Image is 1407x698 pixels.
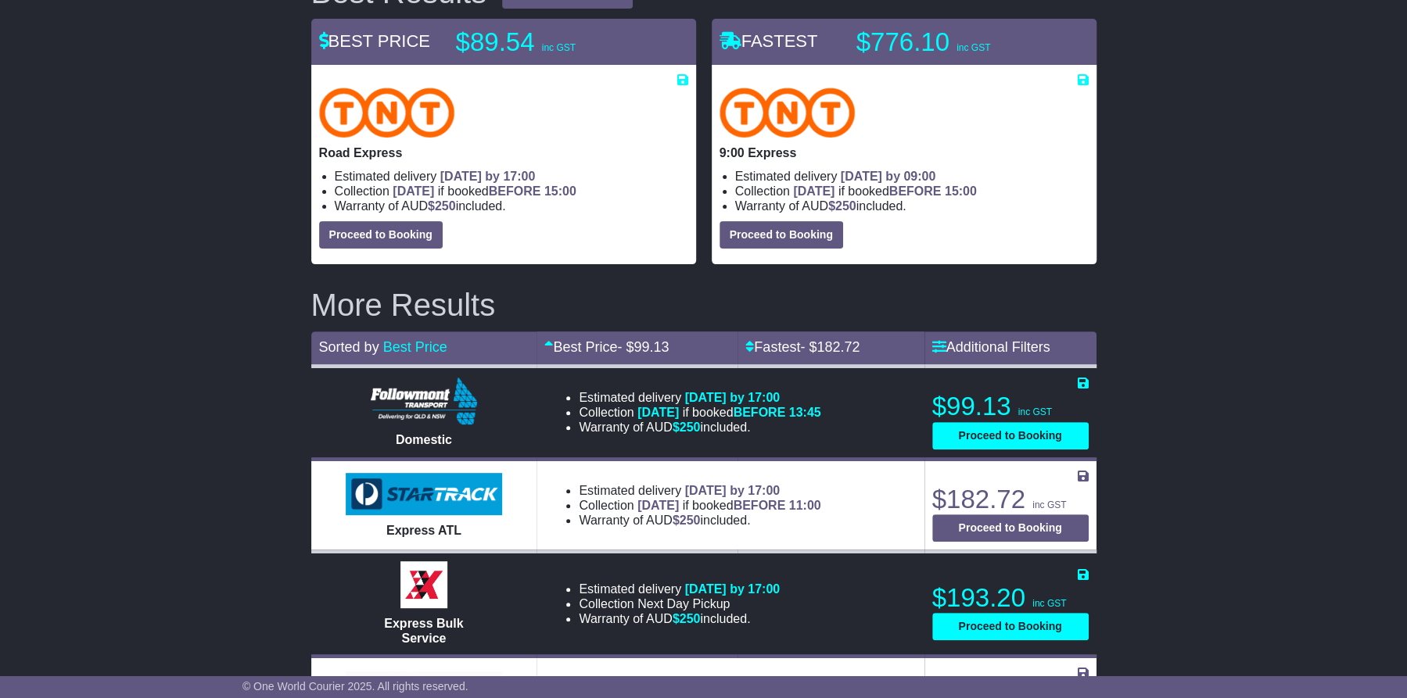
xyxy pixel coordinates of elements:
[720,31,818,51] span: FASTEST
[932,613,1089,640] button: Proceed to Booking
[456,27,651,58] p: $89.54
[733,499,785,512] span: BEFORE
[617,339,669,355] span: - $
[346,473,502,515] img: StarTrack: Express ATL
[637,406,820,419] span: if booked
[800,339,860,355] span: - $
[371,378,478,424] img: Followmont Transport: Domestic
[335,199,688,213] li: Warranty of AUD included.
[932,582,1089,614] p: $193.20
[634,339,669,355] span: 99.13
[720,145,1089,160] p: 9:00 Express
[335,169,688,184] li: Estimated delivery
[680,421,701,434] span: 250
[932,422,1089,449] button: Proceed to Booking
[1032,598,1066,609] span: inc GST
[544,339,669,355] a: Best Price- $99.13
[400,561,447,608] img: Border Express: Express Bulk Service
[384,617,463,645] span: Express Bulk Service
[637,499,820,512] span: if booked
[319,145,688,160] p: Road Express
[735,199,1089,213] li: Warranty of AUD included.
[319,31,430,51] span: BEST PRICE
[579,390,820,405] li: Estimated delivery
[579,405,820,420] li: Collection
[945,184,977,198] span: 15:00
[835,199,856,213] span: 250
[579,513,820,528] li: Warranty of AUD included.
[489,184,541,198] span: BEFORE
[579,611,780,626] li: Warranty of AUD included.
[889,184,942,198] span: BEFORE
[828,199,856,213] span: $
[311,288,1097,322] h2: More Results
[637,406,679,419] span: [DATE]
[789,499,821,512] span: 11:00
[1032,499,1066,510] span: inc GST
[680,514,701,527] span: 250
[841,170,936,183] span: [DATE] by 09:00
[435,199,456,213] span: 250
[542,42,576,53] span: inc GST
[793,184,835,198] span: [DATE]
[335,184,688,199] li: Collection
[856,27,1052,58] p: $776.10
[383,339,447,355] a: Best Price
[319,339,379,355] span: Sorted by
[720,221,843,249] button: Proceed to Booking
[579,420,820,435] li: Warranty of AUD included.
[957,42,990,53] span: inc GST
[1018,406,1052,417] span: inc GST
[684,582,780,596] span: [DATE] by 17:00
[544,184,576,198] span: 15:00
[793,184,976,198] span: if booked
[637,499,679,512] span: [DATE]
[817,339,860,355] span: 182.72
[720,88,856,138] img: TNT Domestic: 9:00 Express
[932,391,1089,422] p: $99.13
[735,184,1089,199] li: Collection
[745,339,860,355] a: Fastest- $182.72
[579,596,780,611] li: Collection
[684,391,780,404] span: [DATE] by 17:00
[932,484,1089,515] p: $182.72
[579,483,820,498] li: Estimated delivery
[673,514,701,527] span: $
[684,484,780,497] span: [DATE] by 17:00
[637,597,730,610] span: Next Day Pickup
[579,498,820,513] li: Collection
[242,680,468,693] span: © One World Courier 2025. All rights reserved.
[932,514,1089,542] button: Proceed to Booking
[673,612,701,625] span: $
[932,339,1050,355] a: Additional Filters
[393,184,434,198] span: [DATE]
[396,433,452,446] span: Domestic
[579,582,780,596] li: Estimated delivery
[319,88,455,138] img: TNT Domestic: Road Express
[386,524,461,537] span: Express ATL
[680,612,701,625] span: 250
[733,406,785,419] span: BEFORE
[735,169,1089,184] li: Estimated delivery
[673,421,701,434] span: $
[440,170,536,183] span: [DATE] by 17:00
[393,184,576,198] span: if booked
[789,406,821,419] span: 13:45
[319,221,443,249] button: Proceed to Booking
[428,199,456,213] span: $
